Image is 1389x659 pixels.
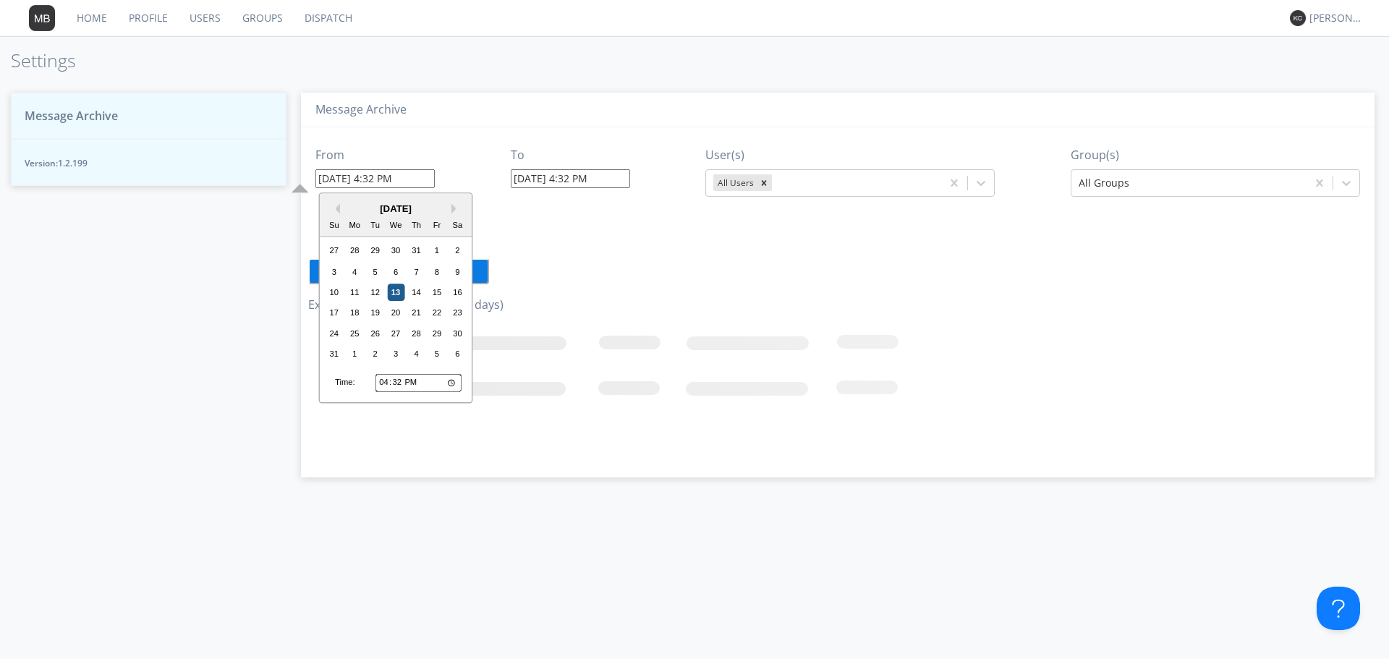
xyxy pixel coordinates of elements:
[713,174,756,191] div: All Users
[387,325,404,342] div: Choose Wednesday, August 27th, 2025
[346,217,363,234] div: Mo
[408,284,425,301] div: Choose Thursday, August 14th, 2025
[308,258,489,284] button: Create Zip
[346,346,363,363] div: Choose Monday, September 1st, 2025
[511,149,630,162] h3: To
[326,284,343,301] div: Choose Sunday, August 10th, 2025
[387,263,404,281] div: Choose Wednesday, August 6th, 2025
[11,93,286,140] button: Message Archive
[326,305,343,322] div: Choose Sunday, August 17th, 2025
[326,346,343,363] div: Choose Sunday, August 31st, 2025
[326,325,343,342] div: Choose Sunday, August 24th, 2025
[326,242,343,260] div: Choose Sunday, July 27th, 2025
[367,325,384,342] div: Choose Tuesday, August 26th, 2025
[1317,587,1360,630] iframe: Toggle Customer Support
[408,305,425,322] div: Choose Thursday, August 21st, 2025
[367,346,384,363] div: Choose Tuesday, September 2nd, 2025
[387,217,404,234] div: We
[428,305,446,322] div: Choose Friday, August 22nd, 2025
[29,5,55,31] img: 373638.png
[375,373,462,392] input: Time
[25,157,273,169] span: Version: 1.2.199
[367,217,384,234] div: Tu
[449,284,467,301] div: Choose Saturday, August 16th, 2025
[449,325,467,342] div: Choose Saturday, August 30th, 2025
[449,217,467,234] div: Sa
[326,217,343,234] div: Su
[11,139,286,186] button: Version:1.2.199
[308,299,1367,312] h3: Export History (expires after 2 days)
[330,204,340,214] button: Previous Month
[387,346,404,363] div: Choose Wednesday, September 3rd, 2025
[346,305,363,322] div: Choose Monday, August 18th, 2025
[367,242,384,260] div: Choose Tuesday, July 29th, 2025
[387,305,404,322] div: Choose Wednesday, August 20th, 2025
[408,325,425,342] div: Choose Thursday, August 28th, 2025
[1309,11,1364,25] div: [PERSON_NAME] *
[408,263,425,281] div: Choose Thursday, August 7th, 2025
[428,346,446,363] div: Choose Friday, September 5th, 2025
[428,217,446,234] div: Fr
[1290,10,1306,26] img: 373638.png
[367,305,384,322] div: Choose Tuesday, August 19th, 2025
[326,263,343,281] div: Choose Sunday, August 3rd, 2025
[315,103,1360,116] h3: Message Archive
[324,241,468,365] div: month 2025-08
[315,149,435,162] h3: From
[1071,149,1360,162] h3: Group(s)
[756,174,772,191] div: Remove All Users
[367,284,384,301] div: Choose Tuesday, August 12th, 2025
[346,284,363,301] div: Choose Monday, August 11th, 2025
[428,284,446,301] div: Choose Friday, August 15th, 2025
[408,346,425,363] div: Choose Thursday, September 4th, 2025
[346,325,363,342] div: Choose Monday, August 25th, 2025
[428,263,446,281] div: Choose Friday, August 8th, 2025
[346,263,363,281] div: Choose Monday, August 4th, 2025
[320,202,472,216] div: [DATE]
[25,108,118,124] span: Message Archive
[449,242,467,260] div: Choose Saturday, August 2nd, 2025
[367,263,384,281] div: Choose Tuesday, August 5th, 2025
[428,242,446,260] div: Choose Friday, August 1st, 2025
[449,305,467,322] div: Choose Saturday, August 23rd, 2025
[346,242,363,260] div: Choose Monday, July 28th, 2025
[335,377,355,388] div: Time:
[428,325,446,342] div: Choose Friday, August 29th, 2025
[451,204,462,214] button: Next Month
[408,217,425,234] div: Th
[449,346,467,363] div: Choose Saturday, September 6th, 2025
[387,284,404,301] div: Choose Wednesday, August 13th, 2025
[387,242,404,260] div: Choose Wednesday, July 30th, 2025
[449,263,467,281] div: Choose Saturday, August 9th, 2025
[705,149,995,162] h3: User(s)
[408,242,425,260] div: Choose Thursday, July 31st, 2025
